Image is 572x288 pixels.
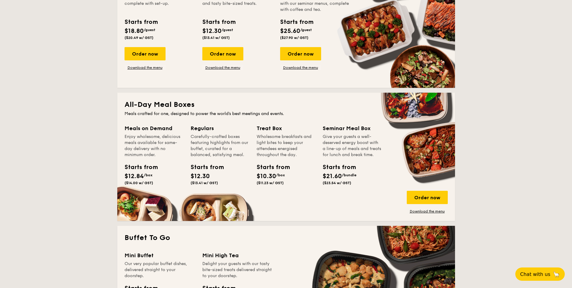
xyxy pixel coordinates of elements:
[191,173,210,180] span: $12.30
[276,173,285,177] span: /box
[125,47,166,60] div: Order now
[323,181,351,185] span: ($23.54 w/ GST)
[125,111,448,117] div: Meals crafted for one, designed to power the world's best meetings and events.
[323,163,350,172] div: Starts from
[125,36,153,40] span: ($20.49 w/ GST)
[202,65,243,70] a: Download the menu
[342,173,356,177] span: /bundle
[280,27,300,35] span: $25.60
[144,28,155,32] span: /guest
[125,124,183,133] div: Meals on Demand
[257,173,276,180] span: $10.30
[323,173,342,180] span: $21.60
[125,134,183,158] div: Enjoy wholesome, delicious meals available for same-day delivery with no minimum order.
[125,18,157,27] div: Starts from
[202,261,273,279] div: Delight your guests with our tasty bite-sized treats delivered straight to your doorstep.
[125,233,448,243] h2: Buffet To Go
[202,18,235,27] div: Starts from
[280,65,321,70] a: Download the menu
[407,209,448,214] a: Download the menu
[323,124,381,133] div: Seminar Meal Box
[323,134,381,158] div: Give your guests a well-deserved energy boost with a line-up of meals and treats for lunch and br...
[125,100,448,110] h2: All-Day Meal Boxes
[125,181,153,185] span: ($14.00 w/ GST)
[202,27,222,35] span: $12.30
[125,173,144,180] span: $12.84
[280,18,313,27] div: Starts from
[300,28,312,32] span: /guest
[202,47,243,60] div: Order now
[257,163,284,172] div: Starts from
[515,267,565,281] button: Chat with us🦙
[202,36,230,40] span: ($13.41 w/ GST)
[257,124,315,133] div: Treat Box
[191,163,218,172] div: Starts from
[191,134,249,158] div: Carefully-crafted boxes featuring highlights from our buffet, curated for a balanced, satisfying ...
[125,163,152,172] div: Starts from
[125,65,166,70] a: Download the menu
[257,134,315,158] div: Wholesome breakfasts and light bites to keep your attendees energised throughout the day.
[191,124,249,133] div: Regulars
[222,28,233,32] span: /guest
[257,181,284,185] span: ($11.23 w/ GST)
[191,181,218,185] span: ($13.41 w/ GST)
[125,261,195,279] div: Our very popular buffet dishes, delivered straight to your doorstep.
[125,251,195,260] div: Mini Buffet
[520,271,550,277] span: Chat with us
[280,36,308,40] span: ($27.90 w/ GST)
[144,173,153,177] span: /box
[125,27,144,35] span: $18.80
[280,47,321,60] div: Order now
[202,251,273,260] div: Mini High Tea
[407,191,448,204] div: Order now
[553,271,560,278] span: 🦙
